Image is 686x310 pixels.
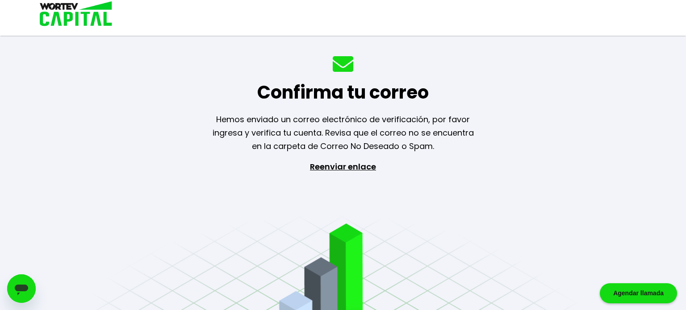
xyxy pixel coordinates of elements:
[201,113,485,153] p: Hemos enviado un correo electrónico de verificación, por favor ingresa y verifica tu cuenta. Revi...
[257,79,429,106] h1: Confirma tu correo
[302,160,384,254] p: Reenviar enlace
[7,274,36,303] iframe: Botón para iniciar la ventana de mensajería
[333,56,353,72] img: mail-icon.3fa1eb17.svg
[600,283,677,303] div: Agendar llamada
